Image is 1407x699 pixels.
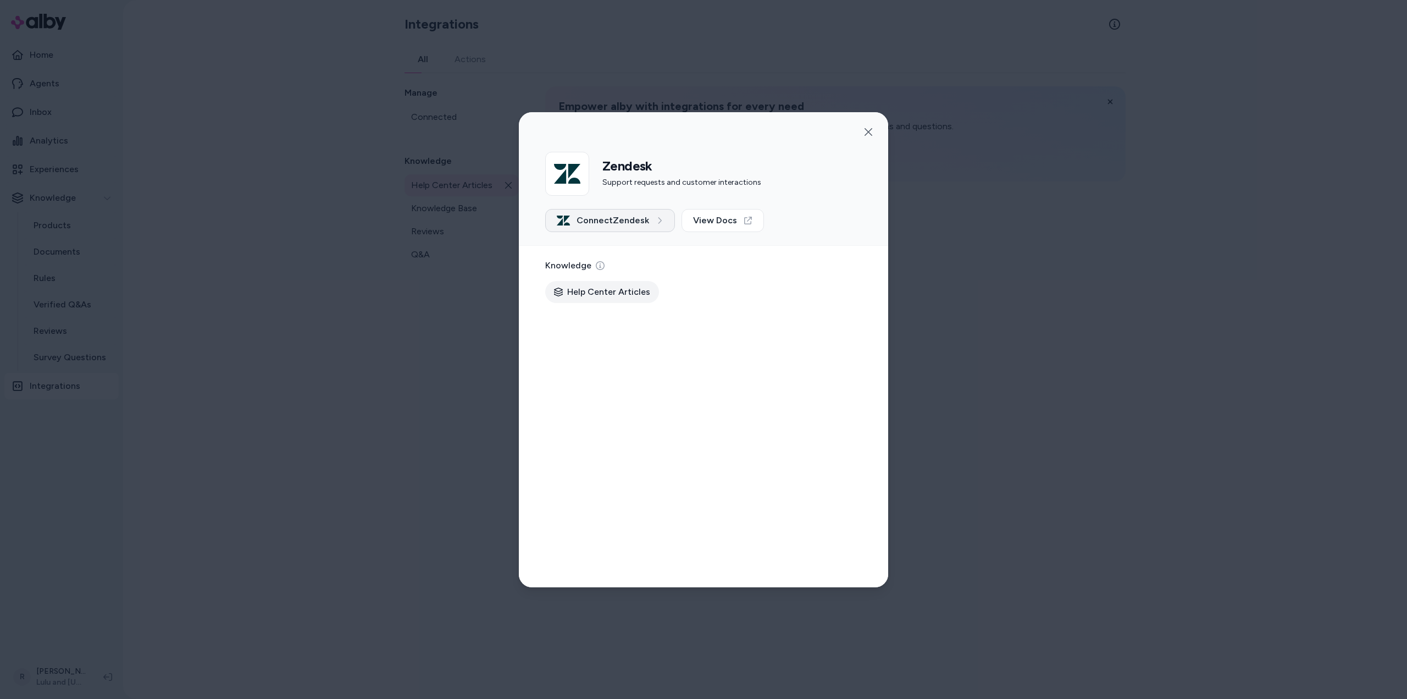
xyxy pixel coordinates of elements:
[567,285,650,299] span: Help Center Articles
[693,214,737,227] span: View Docs
[577,214,649,227] span: Connect Zendesk
[545,259,605,272] p: Knowledge
[682,209,764,232] a: View Docs
[545,209,675,232] button: ConnectZendesk
[602,177,761,189] p: Support requests and customer interactions
[602,158,761,174] h2: Zendesk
